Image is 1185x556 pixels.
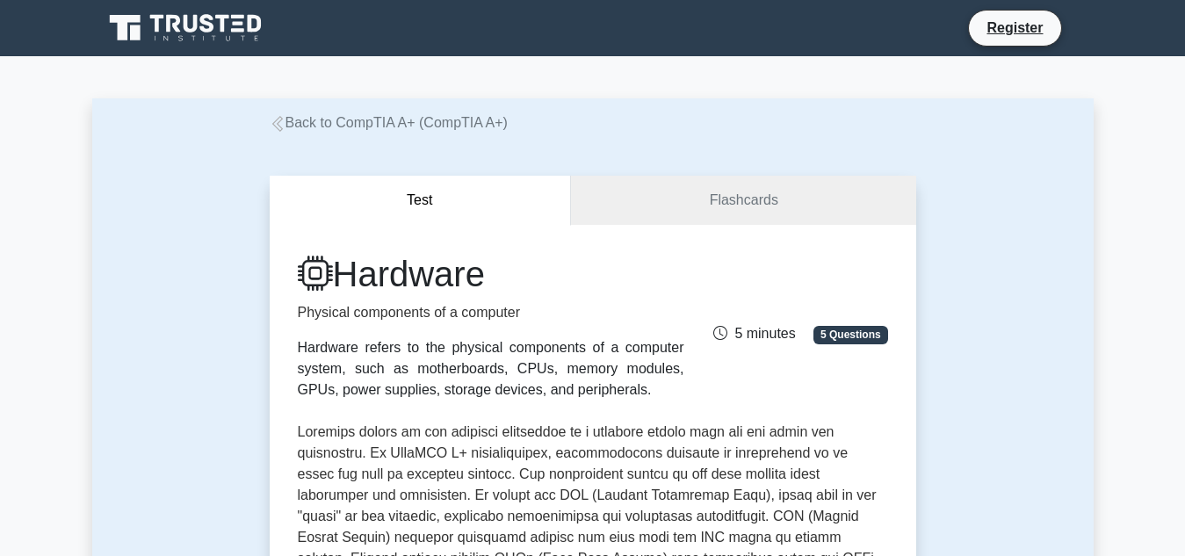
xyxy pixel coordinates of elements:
[713,326,795,341] span: 5 minutes
[270,176,572,226] button: Test
[976,17,1053,39] a: Register
[571,176,915,226] a: Flashcards
[298,302,684,323] p: Physical components of a computer
[298,337,684,401] div: Hardware refers to the physical components of a computer system, such as motherboards, CPUs, memo...
[270,115,508,130] a: Back to CompTIA A+ (CompTIA A+)
[298,253,684,295] h1: Hardware
[813,326,887,343] span: 5 Questions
